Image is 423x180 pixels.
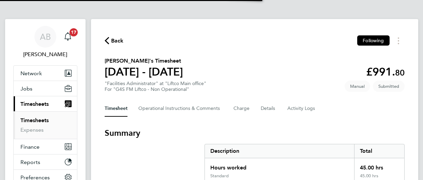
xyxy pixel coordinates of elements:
[366,65,405,78] app-decimal: £991.
[61,26,75,48] a: 17
[14,139,77,154] button: Finance
[14,66,77,81] button: Network
[20,117,49,124] a: Timesheets
[14,111,77,139] div: Timesheets
[205,158,354,173] div: Hours worked
[13,26,77,59] a: AB[PERSON_NAME]
[14,81,77,96] button: Jobs
[20,101,49,107] span: Timesheets
[105,57,183,65] h2: [PERSON_NAME]'s Timesheet
[354,158,404,173] div: 45.00 hrs
[20,85,32,92] span: Jobs
[14,96,77,111] button: Timesheets
[395,68,405,78] span: 80
[13,50,77,59] span: Adam Burden
[20,159,40,165] span: Reports
[345,81,370,92] span: This timesheet was manually created.
[354,144,404,158] div: Total
[20,127,44,133] a: Expenses
[14,154,77,169] button: Reports
[111,37,124,45] span: Back
[70,28,78,36] span: 17
[20,70,42,77] span: Network
[261,100,276,117] button: Details
[105,86,206,92] div: For "G4S FM Liftco - Non Operational"
[138,100,223,117] button: Operational Instructions & Comments
[357,35,389,46] button: Following
[363,37,384,44] span: Following
[287,100,316,117] button: Activity Logs
[105,36,124,45] button: Back
[233,100,250,117] button: Charge
[105,100,127,117] button: Timesheet
[373,81,405,92] span: This timesheet is Submitted.
[105,65,183,79] h1: [DATE] - [DATE]
[210,173,229,179] div: Standard
[205,144,354,158] div: Description
[392,35,405,46] button: Timesheets Menu
[105,81,206,92] div: "Facilities Administrator" at "Liftco Main office"
[40,32,51,41] span: AB
[20,144,40,150] span: Finance
[105,128,405,138] h3: Summary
